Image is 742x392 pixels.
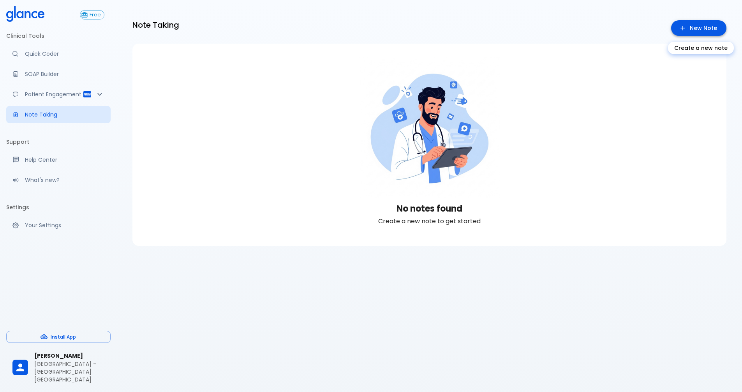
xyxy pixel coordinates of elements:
button: Free [80,10,104,19]
p: Your Settings [25,221,104,229]
li: Support [6,132,111,151]
p: Note Taking [25,111,104,118]
h6: Note Taking [132,19,179,31]
p: Help Center [25,156,104,164]
li: Clinical Tools [6,26,111,45]
a: Moramiz: Find ICD10AM codes instantly [6,45,111,62]
div: [PERSON_NAME][GEOGRAPHIC_DATA] - [GEOGRAPHIC_DATA] [GEOGRAPHIC_DATA] [6,346,111,389]
p: Create a new note to get started [378,217,481,226]
p: Patient Engagement [25,90,83,98]
img: Empty State [360,57,500,198]
p: What's new? [25,176,104,184]
p: [GEOGRAPHIC_DATA] - [GEOGRAPHIC_DATA] [GEOGRAPHIC_DATA] [34,360,104,383]
span: Free [86,12,104,18]
a: Manage your settings [6,217,111,234]
a: Click to view or change your subscription [80,10,111,19]
a: Advanced note-taking [6,106,111,123]
a: Get help from our support team [6,151,111,168]
div: Create a new note [668,42,734,54]
span: [PERSON_NAME] [34,352,104,360]
button: Install App [6,331,111,343]
p: Quick Coder [25,50,104,58]
a: Create a new note [671,20,726,36]
h3: No notes found [397,204,462,214]
a: Docugen: Compose a clinical documentation in seconds [6,65,111,83]
div: Patient Reports & Referrals [6,86,111,103]
li: Settings [6,198,111,217]
p: SOAP Builder [25,70,104,78]
div: Recent updates and feature releases [6,171,111,189]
